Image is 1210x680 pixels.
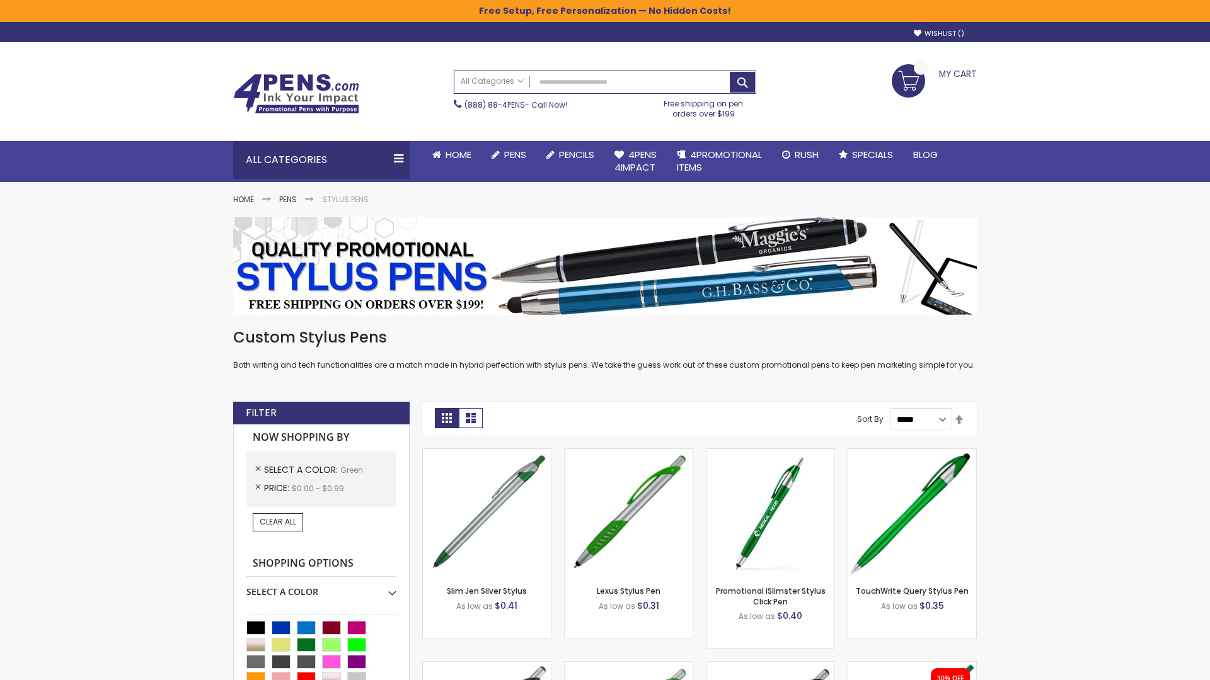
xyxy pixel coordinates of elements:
[565,661,693,672] a: Boston Silver Stylus Pen-Green
[913,148,938,161] span: Blog
[423,661,551,672] a: Boston Stylus Pen-Green
[464,99,525,110] a: (888) 88-4PENS
[772,141,829,169] a: Rush
[481,141,536,169] a: Pens
[599,601,635,611] span: As low as
[504,148,526,161] span: Pens
[279,194,297,205] a: Pens
[559,148,594,161] span: Pencils
[706,449,834,577] img: Promotional iSlimster Stylus Click Pen-Green
[565,448,693,459] a: Lexus Stylus Pen-Green
[667,141,772,182] a: 4PROMOTIONALITEMS
[651,94,757,119] div: Free shipping on pen orders over $199
[340,465,363,475] span: Green
[706,448,834,459] a: Promotional iSlimster Stylus Click Pen-Green
[233,217,977,315] img: Stylus Pens
[461,76,524,86] span: All Categories
[233,141,410,179] div: All Categories
[829,141,903,169] a: Specials
[848,448,976,459] a: TouchWrite Query Stylus Pen-Green
[495,599,517,612] span: $0.41
[881,601,918,611] span: As low as
[233,194,254,205] a: Home
[233,327,977,371] div: Both writing and tech functionalities are a match made in hybrid perfection with stylus pens. We ...
[246,406,277,420] strong: Filter
[446,148,471,161] span: Home
[264,463,340,476] span: Select A Color
[716,586,826,606] a: Promotional iSlimster Stylus Click Pen
[903,141,948,169] a: Blog
[856,586,969,596] a: TouchWrite Query Stylus Pen
[848,449,976,577] img: TouchWrite Query Stylus Pen-Green
[795,148,819,161] span: Rush
[447,586,527,596] a: Slim Jen Silver Stylus
[264,482,292,494] span: Price
[637,599,659,612] span: $0.31
[777,609,802,622] span: $0.40
[260,516,296,527] span: Clear All
[614,148,657,174] span: 4Pens 4impact
[246,550,396,577] strong: Shopping Options
[857,414,884,424] label: Sort By
[233,74,359,114] img: 4Pens Custom Pens and Promotional Products
[456,601,493,611] span: As low as
[464,99,567,110] span: - Call Now!
[435,408,459,428] strong: Grid
[292,483,344,494] span: $0.00 - $0.99
[565,449,693,577] img: Lexus Stylus Pen-Green
[536,141,604,169] a: Pencils
[422,141,481,169] a: Home
[246,577,396,598] div: Select A Color
[233,327,977,348] h1: Custom Stylus Pens
[423,449,551,577] img: Slim Jen Silver Stylus-Green
[739,611,775,621] span: As low as
[454,71,530,92] a: All Categories
[604,141,667,182] a: 4Pens4impact
[677,148,762,174] span: 4PROMOTIONAL ITEMS
[246,424,396,451] strong: Now Shopping by
[423,448,551,459] a: Slim Jen Silver Stylus-Green
[852,148,893,161] span: Specials
[848,661,976,672] a: iSlimster II - Full Color-Green
[253,513,303,531] a: Clear All
[706,661,834,672] a: Lexus Metallic Stylus Pen-Green
[919,599,944,612] span: $0.35
[597,586,660,596] a: Lexus Stylus Pen
[322,194,369,205] strong: Stylus Pens
[914,29,964,38] a: Wishlist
